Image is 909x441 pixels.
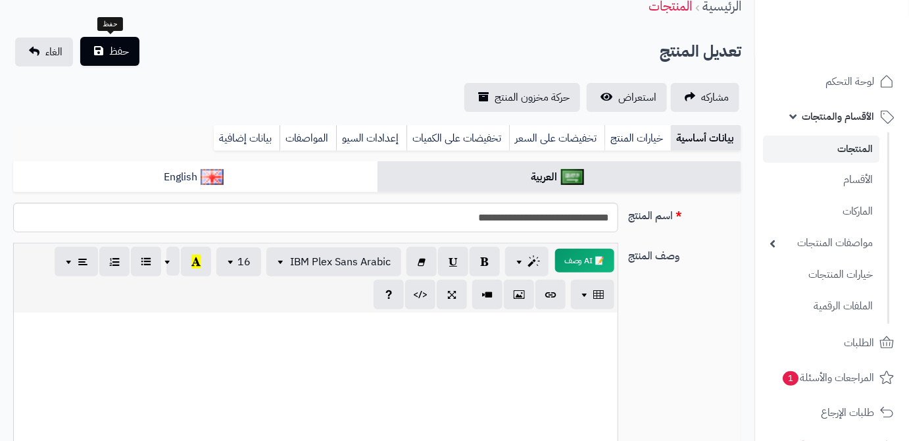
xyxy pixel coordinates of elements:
[378,161,742,194] a: العربية
[763,229,879,257] a: مواصفات المنتجات
[802,107,874,126] span: الأقسام والمنتجات
[618,90,656,105] span: استعراض
[555,249,614,272] button: 📝 AI وصف
[216,247,261,276] button: 16
[80,37,139,66] button: حفظ
[783,371,798,386] span: 1
[406,125,509,151] a: تخفيضات على الكميات
[266,247,401,276] button: IBM Plex Sans Arabic
[671,125,741,151] a: بيانات أساسية
[15,38,73,66] a: الغاء
[624,243,747,264] label: وصف المنتج
[763,362,901,394] a: المراجعات والأسئلة1
[509,125,604,151] a: تخفيضات على السعر
[464,83,580,112] a: حركة مخزون المنتج
[763,261,879,289] a: خيارات المنتجات
[237,254,251,270] span: 16
[587,83,667,112] a: استعراض
[825,72,874,91] span: لوحة التحكم
[201,169,224,185] img: English
[763,327,901,359] a: الطلبات
[844,334,874,352] span: الطلبات
[604,125,671,151] a: خيارات المنتج
[763,66,901,97] a: لوحة التحكم
[763,197,879,226] a: الماركات
[624,203,747,224] label: اسم المنتج
[336,125,406,151] a: إعدادات السيو
[495,90,570,105] span: حركة مخزون المنتج
[13,161,378,194] a: English
[561,169,584,185] img: العربية
[660,38,741,65] h2: تعديل المنتج
[671,83,739,112] a: مشاركه
[290,254,391,270] span: IBM Plex Sans Arabic
[763,166,879,194] a: الأقسام
[701,90,729,105] span: مشاركه
[763,397,901,428] a: طلبات الإرجاع
[763,292,879,321] a: الملفات الرقمية
[214,125,280,151] a: بيانات إضافية
[97,17,123,32] div: حفظ
[280,125,336,151] a: المواصفات
[821,403,874,422] span: طلبات الإرجاع
[45,44,62,60] span: الغاء
[763,136,879,163] a: المنتجات
[781,369,874,387] span: المراجعات والأسئلة
[109,43,129,59] span: حفظ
